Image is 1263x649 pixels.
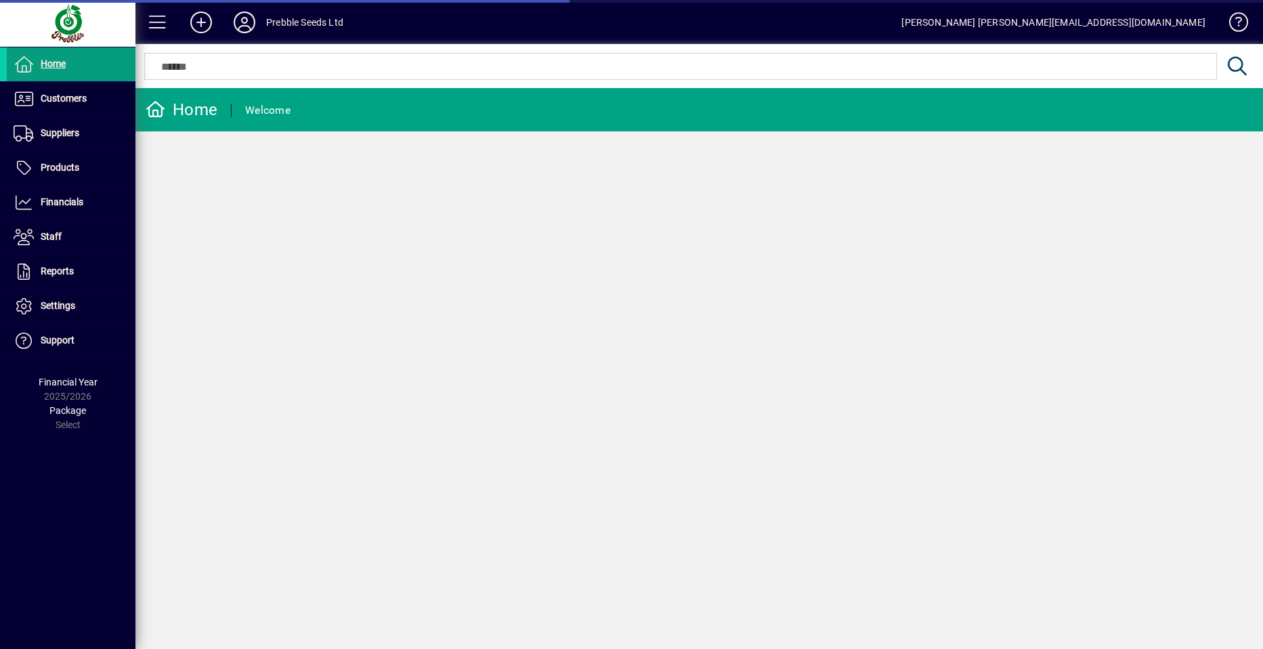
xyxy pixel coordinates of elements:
span: Customers [41,93,87,104]
span: Financials [41,196,83,207]
a: Financials [7,186,135,219]
span: Staff [41,231,62,242]
span: Products [41,162,79,173]
button: Profile [223,10,266,35]
div: Welcome [245,100,291,121]
a: Reports [7,255,135,289]
div: Prebble Seeds Ltd [266,12,343,33]
a: Settings [7,289,135,323]
a: Support [7,324,135,358]
a: Suppliers [7,117,135,150]
div: [PERSON_NAME] [PERSON_NAME][EMAIL_ADDRESS][DOMAIN_NAME] [901,12,1205,33]
span: Financial Year [39,377,98,388]
span: Reports [41,266,74,276]
a: Staff [7,220,135,254]
span: Suppliers [41,127,79,138]
span: Support [41,335,74,346]
span: Package [49,405,86,416]
span: Settings [41,300,75,311]
button: Add [179,10,223,35]
a: Products [7,151,135,185]
span: Home [41,58,66,69]
div: Home [146,99,217,121]
a: Customers [7,82,135,116]
a: Knowledge Base [1219,3,1246,47]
